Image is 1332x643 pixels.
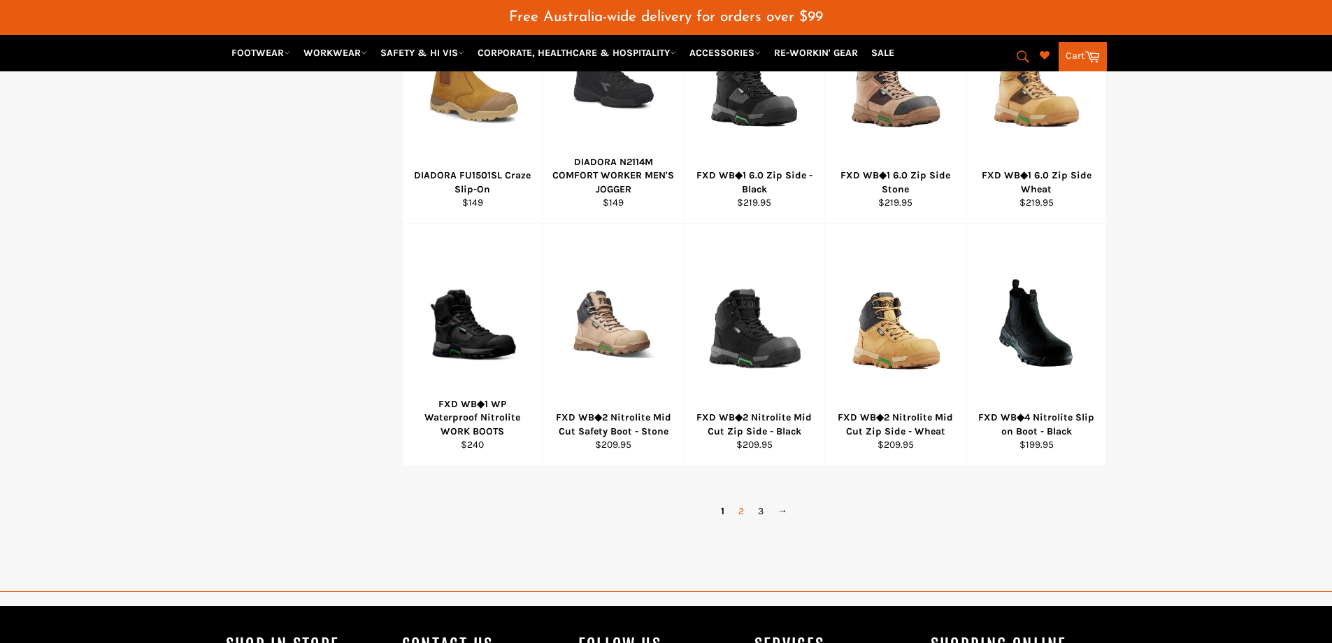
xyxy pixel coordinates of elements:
div: $219.95 [693,196,816,209]
a: FXD WB◆2 4.5 Zip Side Wheat Safety Boots - Workin' Gear FXD WB◆2 Nitrolite Mid Cut Zip Side - Whe... [824,224,966,466]
img: FXD WB◆2 4.5 Zip Side Black - Workin' Gear [702,269,808,378]
a: Workin Gear WB4 FXD WB◆4 Nitrolite Slip on Boot - Black $199.95 [966,224,1107,466]
div: FXD WB◆2 Nitrolite Mid Cut Safety Boot - Stone [552,411,675,438]
img: DIADORA N2114M COMFORT WORKER MEN'S JOGGER - Workin' Gear [561,29,666,134]
img: FXD WB◆1WP Waterproof Nitrolite WORK BOOTS - Workin' Gear [420,281,526,367]
a: SALE [866,41,900,65]
img: FXD WB◆2 4.5 Zip Side Wheat Safety Boots - Workin' Gear [843,269,948,378]
div: $219.95 [834,196,957,209]
span: 1 [714,501,731,521]
div: $209.95 [552,438,675,451]
div: $199.95 [975,438,1098,451]
div: $209.95 [834,438,957,451]
div: $149 [411,196,534,209]
div: FXD WB◆2 Nitrolite Mid Cut Zip Side - Wheat [834,411,957,438]
a: CORPORATE, HEALTHCARE & HOSPITALITY [472,41,682,65]
div: FXD WB◆1 WP Waterproof Nitrolite WORK BOOTS [411,397,534,438]
div: $149 [552,196,675,209]
a: RE-WORKIN' GEAR [768,41,864,65]
img: Workin Gear WB4 [984,271,1089,376]
a: Cart [1059,42,1107,71]
a: FXD WB◆1WP Waterproof Nitrolite WORK BOOTS - Workin' Gear FXD WB◆1 WP Waterproof Nitrolite WORK B... [402,224,543,466]
a: FXD WB◆2 Nitrolite Mid Cut Safety Boot - Stone - Workin' Gear FXD WB◆2 Nitrolite Mid Cut Safety B... [543,224,684,466]
a: 3 [751,501,771,521]
a: FOOTWEAR [226,41,296,65]
div: $240 [411,438,534,451]
div: FXD WB◆1 6.0 Zip Side Stone [834,169,957,196]
div: DIADORA N2114M COMFORT WORKER MEN'S JOGGER [552,155,675,196]
a: SAFETY & HI VIS [375,41,470,65]
div: DIADORA FU1501SL Craze Slip-On [411,169,534,196]
img: DIADORA FU1501SL Craze Slip-On - Workin' Gear [420,29,526,134]
a: ACCESSORIES [684,41,766,65]
div: $219.95 [975,196,1098,209]
div: FXD WB◆1 6.0 Zip Side Wheat [975,169,1098,196]
img: FXD WB◆1 6.0 Zip Side Black - Workin' Gear [702,27,808,136]
a: WORKWEAR [298,41,373,65]
div: FXD WB◆2 Nitrolite Mid Cut Zip Side - Black [693,411,816,438]
div: $209.95 [693,438,816,451]
img: FXD WB◆1 6.0 Zip Side Wheat - Workin' Gear [984,27,1089,136]
img: FXD WB◆2 Nitrolite Mid Cut Safety Boot - Stone - Workin' Gear [561,271,666,376]
a: → [771,501,794,521]
div: FXD WB◆1 6.0 Zip Side - Black [693,169,816,196]
div: FXD WB◆4 Nitrolite Slip on Boot - Black [975,411,1098,438]
a: 2 [731,501,751,521]
a: FXD WB◆2 4.5 Zip Side Black - Workin' Gear FXD WB◆2 Nitrolite Mid Cut Zip Side - Black $209.95 [684,224,825,466]
span: Free Australia-wide delivery for orders over $99 [509,10,823,24]
img: FXD WB◆1 6.0 Zip Side Stone - Workin' Gear [843,27,948,136]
